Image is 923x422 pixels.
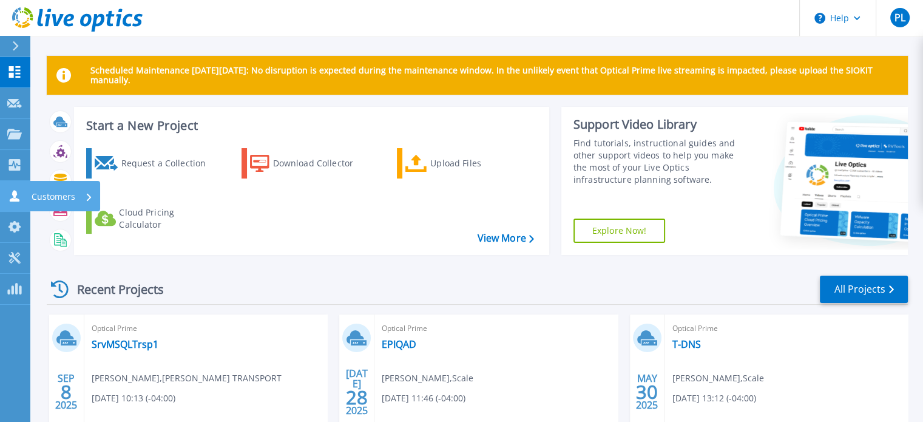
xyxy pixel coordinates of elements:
p: Customers [32,181,75,213]
a: Explore Now! [573,219,666,243]
span: 28 [346,392,368,403]
div: Request a Collection [121,151,218,175]
div: Upload Files [430,151,527,175]
a: SrvMSQLTrsp1 [92,338,158,350]
span: Optical Prime [382,322,610,335]
a: Request a Collection [86,148,221,179]
span: [PERSON_NAME] , Scale [672,372,764,385]
span: [PERSON_NAME] , Scale [382,372,473,385]
div: SEP 2025 [55,370,78,414]
a: Download Collector [242,148,377,179]
span: Optical Prime [672,322,901,335]
p: Scheduled Maintenance [DATE][DATE]: No disruption is expected during the maintenance window. In t... [90,66,898,85]
a: Cloud Pricing Calculator [86,203,221,234]
span: [DATE] 13:12 (-04:00) [672,392,756,405]
div: Support Video Library [573,117,748,132]
span: [DATE] 11:46 (-04:00) [382,392,465,405]
a: EPIQAD [382,338,416,350]
a: View More [477,233,533,244]
span: [DATE] 10:13 (-04:00) [92,392,175,405]
span: Optical Prime [92,322,320,335]
span: [PERSON_NAME] , [PERSON_NAME] TRANSPORT [92,372,282,385]
a: All Projects [820,276,908,303]
div: Recent Projects [47,274,180,304]
div: [DATE] 2025 [345,370,368,414]
div: Cloud Pricing Calculator [119,206,216,231]
span: 8 [61,387,72,397]
h3: Start a New Project [86,119,533,132]
a: T-DNS [672,338,701,350]
div: Download Collector [273,151,370,175]
span: PL [894,13,905,22]
div: Find tutorials, instructional guides and other support videos to help you make the most of your L... [573,137,748,186]
div: MAY 2025 [635,370,658,414]
a: Upload Files [397,148,532,179]
span: 30 [636,387,658,397]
